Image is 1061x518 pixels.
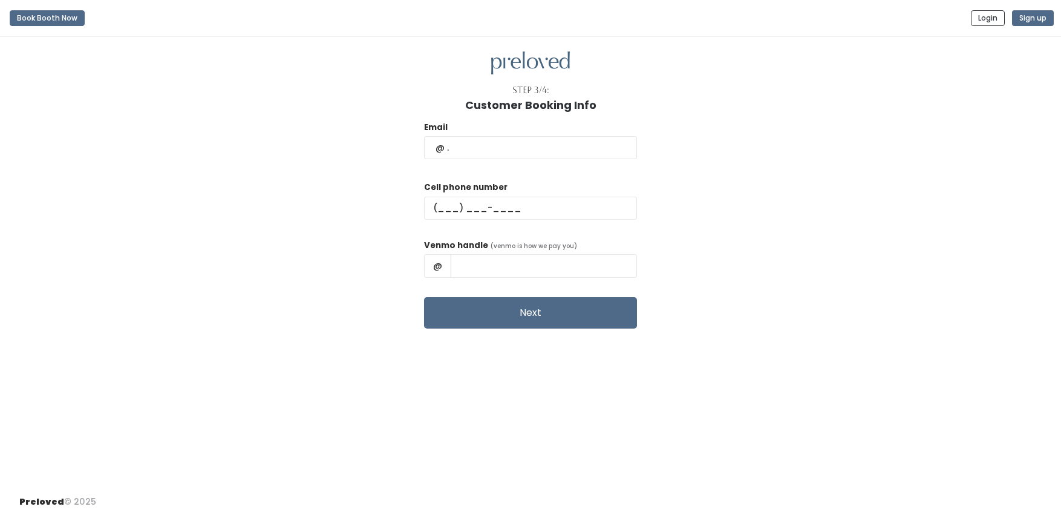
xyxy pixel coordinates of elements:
span: @ [424,254,451,277]
button: Sign up [1012,10,1054,26]
label: Cell phone number [424,182,508,194]
label: Email [424,122,448,134]
button: Next [424,297,637,329]
img: preloved logo [491,51,570,75]
input: (___) ___-____ [424,197,637,220]
h1: Customer Booking Info [465,99,596,111]
input: @ . [424,136,637,159]
label: Venmo handle [424,240,488,252]
div: Step 3/4: [512,84,549,97]
span: Preloved [19,496,64,508]
div: © 2025 [19,486,96,508]
button: Book Booth Now [10,10,85,26]
span: (venmo is how we pay you) [491,241,577,251]
button: Login [971,10,1005,26]
a: Book Booth Now [10,5,85,31]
